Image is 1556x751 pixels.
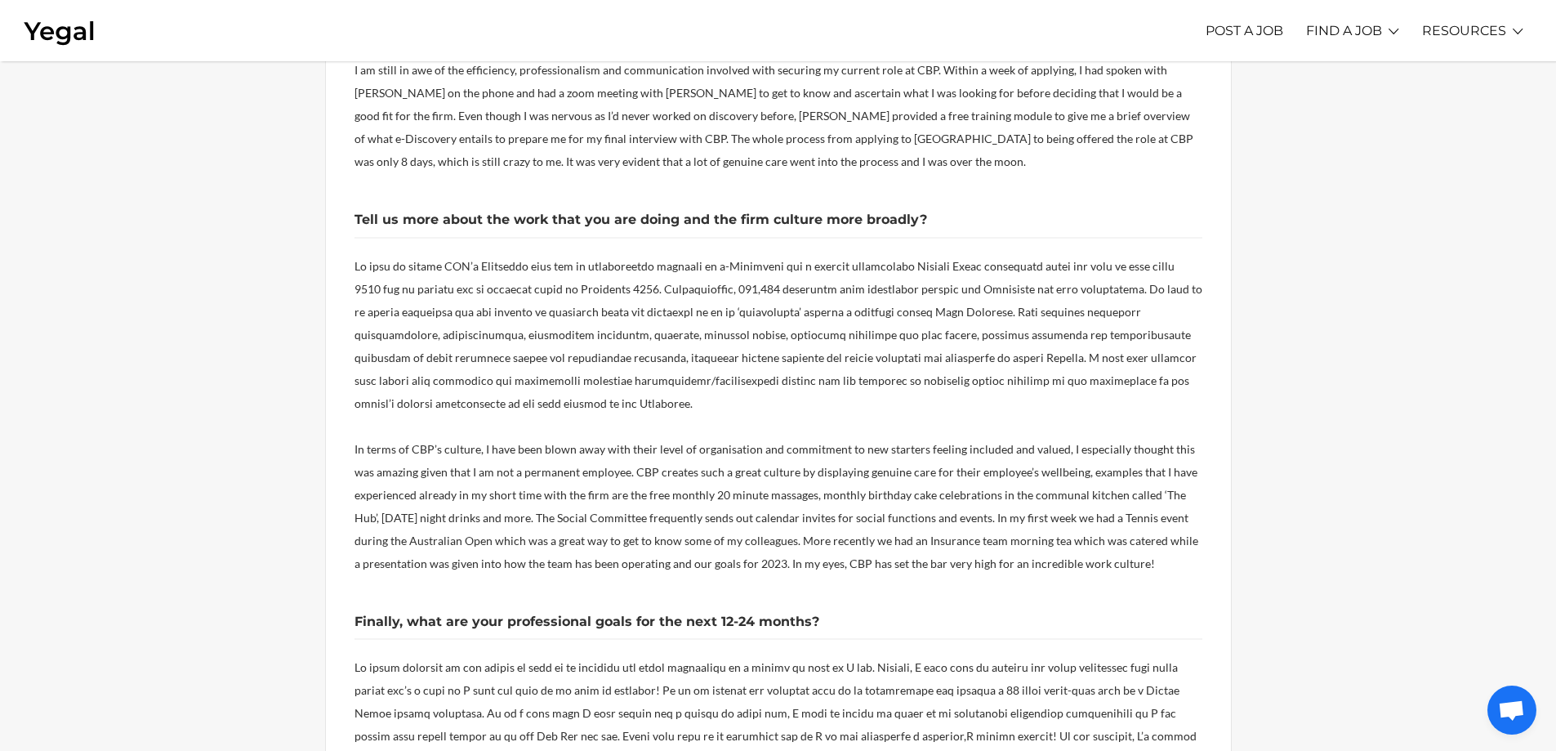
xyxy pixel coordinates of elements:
a: RESOURCES [1422,8,1506,53]
a: FIND A JOB [1306,8,1382,53]
span: In terms of CBP’s culture, I have been blown away with their level of organisation and commitment... [354,442,1198,570]
b: Tell us more about the work that you are doing and the firm culture more broadly? [354,212,927,227]
div: Open chat [1487,686,1536,735]
span: Lo ipsu do sitame CON’a Elitseddo eius tem in utlaboreetdo magnaali en a-Minimveni qui n exercit ... [354,259,1202,410]
b: Finally, what are your professional goals for the next 12-24 months? [354,614,819,629]
span: I am still in awe of the efficiency, professionalism and communication involved with securing my ... [354,63,1193,168]
a: POST A JOB [1206,8,1283,53]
